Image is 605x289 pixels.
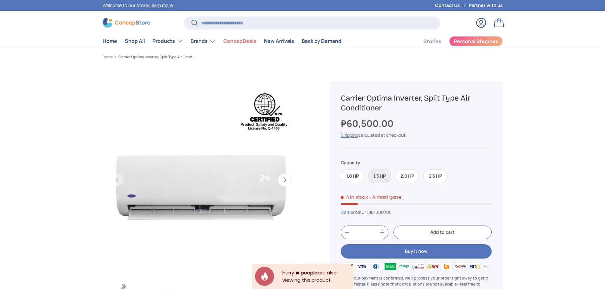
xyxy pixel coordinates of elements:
a: Stories [423,35,441,48]
label: Sold out [368,169,391,183]
a: Carrier Optima Inverter, Split Type Air Conditioner [118,55,195,59]
img: bpi [426,262,440,271]
strong: ₱60,500.00 [341,117,395,130]
span: Personal Shopper [454,39,498,44]
a: Brands [191,35,216,48]
img: maya [397,262,411,271]
a: Home [103,55,113,59]
a: Personal Shopper [449,36,503,46]
a: Products [152,35,183,48]
img: master [341,262,355,271]
img: bdo [468,262,482,271]
h1: Carrier Optima Inverter, Split Type Air Conditioner [341,93,491,113]
span: | [355,209,392,215]
button: Add to cart [393,226,491,239]
a: Carrier [341,209,355,215]
p: Welcome to our store. [103,2,173,9]
span: 1801000708 [367,209,392,215]
summary: Products [149,35,187,48]
img: metrobank [482,262,496,271]
img: gcash [369,262,383,271]
summary: Brands [187,35,219,48]
img: visa [355,262,369,271]
img: ConcepStore [103,18,150,28]
a: Partner with us [469,2,503,9]
a: New Arrivals [264,35,294,47]
p: - Almost gone! [369,194,403,200]
nav: Breadcrumbs [103,54,315,60]
legend: Capacity [341,159,360,166]
span: 4 in stock [341,194,368,200]
img: grabpay [383,262,397,271]
span: SKU: [356,209,366,215]
nav: Secondary [408,35,503,48]
a: Shop All [125,35,145,47]
div: calculated at checkout. [341,132,491,138]
a: Shipping [341,132,358,138]
a: Learn more [149,2,173,8]
nav: Primary [103,35,341,48]
a: Back by Demand [302,35,341,47]
a: ConcepDeals [223,35,256,47]
div: Close [350,264,353,267]
a: Home [103,35,117,47]
img: qrph [454,262,467,271]
button: Buy it now [341,244,491,259]
img: billease [411,262,425,271]
a: Contact Us [435,2,469,9]
img: ubp [440,262,454,271]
